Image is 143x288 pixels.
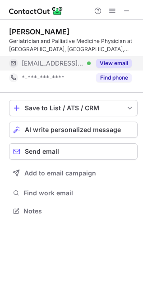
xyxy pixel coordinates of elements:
button: Reveal Button [96,59,132,68]
button: Find work email [9,187,138,199]
span: AI write personalized message [25,126,121,133]
button: AI write personalized message [9,122,138,138]
button: save-profile-one-click [9,100,138,116]
button: Add to email campaign [9,165,138,181]
button: Send email [9,143,138,160]
button: Notes [9,205,138,217]
span: Send email [25,148,59,155]
img: ContactOut v5.3.10 [9,5,63,16]
div: Save to List / ATS / CRM [25,104,122,112]
span: Find work email [23,189,134,197]
button: Reveal Button [96,73,132,82]
span: Notes [23,207,134,215]
div: Geriatrician and Palliative Medicine Physician at [GEOGRAPHIC_DATA], [GEOGRAPHIC_DATA], [GEOGRAPH... [9,37,138,53]
span: Add to email campaign [24,170,96,177]
span: [EMAIL_ADDRESS][DOMAIN_NAME] [22,59,84,67]
div: [PERSON_NAME] [9,27,69,36]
